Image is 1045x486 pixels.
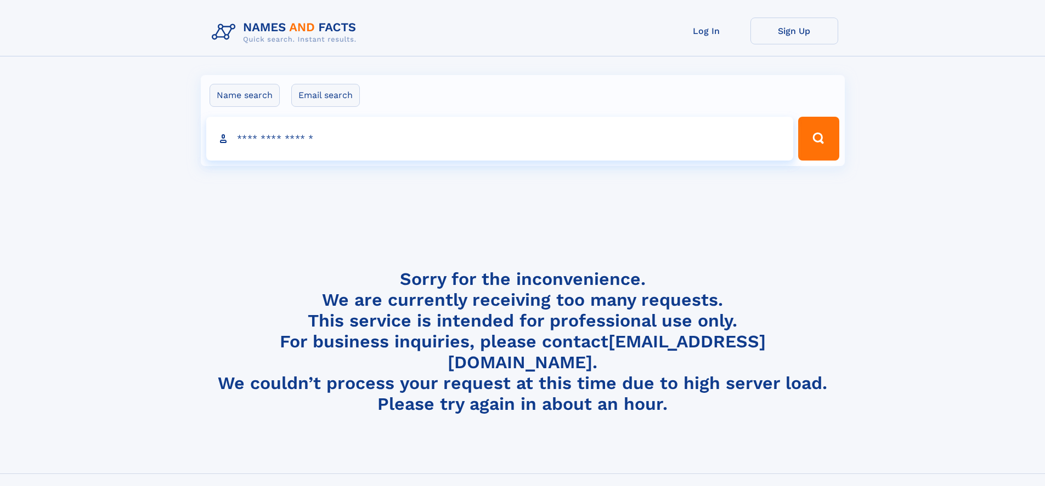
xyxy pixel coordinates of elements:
[291,84,360,107] label: Email search
[798,117,839,161] button: Search Button
[750,18,838,44] a: Sign Up
[206,117,794,161] input: search input
[448,331,766,373] a: [EMAIL_ADDRESS][DOMAIN_NAME]
[210,84,280,107] label: Name search
[663,18,750,44] a: Log In
[207,18,365,47] img: Logo Names and Facts
[207,268,838,415] h4: Sorry for the inconvenience. We are currently receiving too many requests. This service is intend...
